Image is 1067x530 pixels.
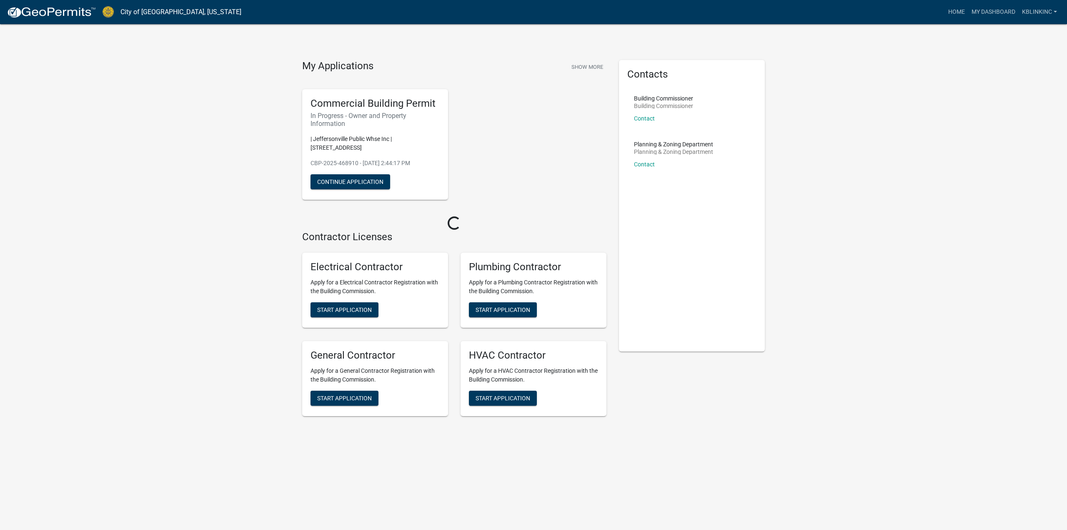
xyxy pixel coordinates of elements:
span: Start Application [317,395,372,402]
p: CBP-2025-468910 - [DATE] 2:44:17 PM [311,159,440,168]
p: Apply for a HVAC Contractor Registration with the Building Commission. [469,367,598,384]
img: City of Jeffersonville, Indiana [103,6,114,18]
p: Planning & Zoning Department [634,149,713,155]
button: Start Application [469,302,537,317]
button: Start Application [311,391,378,406]
h5: Plumbing Contractor [469,261,598,273]
span: Start Application [476,306,530,313]
a: Home [945,4,968,20]
p: Building Commissioner [634,95,693,101]
button: Continue Application [311,174,390,189]
h5: HVAC Contractor [469,349,598,362]
h4: Contractor Licenses [302,231,606,243]
h5: Electrical Contractor [311,261,440,273]
p: Apply for a Electrical Contractor Registration with the Building Commission. [311,278,440,296]
a: Contact [634,115,655,122]
button: Start Application [311,302,378,317]
h4: My Applications [302,60,373,73]
a: My Dashboard [968,4,1019,20]
p: Planning & Zoning Department [634,141,713,147]
span: Start Application [317,306,372,313]
button: Start Application [469,391,537,406]
p: | Jeffersonville Public Whse Inc | [STREET_ADDRESS] [311,135,440,152]
a: City of [GEOGRAPHIC_DATA], [US_STATE] [120,5,241,19]
h5: Commercial Building Permit [311,98,440,110]
h5: Contacts [627,68,756,80]
h5: General Contractor [311,349,440,362]
h6: In Progress - Owner and Property Information [311,112,440,128]
span: Start Application [476,395,530,402]
button: Show More [568,60,606,74]
p: Apply for a General Contractor Registration with the Building Commission. [311,367,440,384]
a: kblinkinc [1019,4,1060,20]
a: Contact [634,161,655,168]
p: Apply for a Plumbing Contractor Registration with the Building Commission. [469,278,598,296]
p: Building Commissioner [634,103,693,109]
